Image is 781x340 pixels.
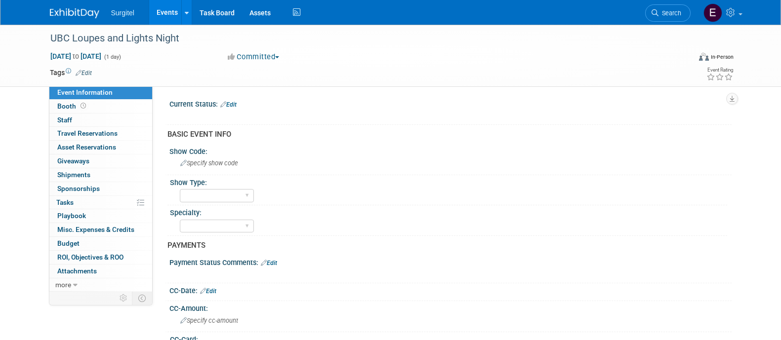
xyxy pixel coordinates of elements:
[57,88,113,96] span: Event Information
[57,185,100,192] span: Sponsorships
[111,9,134,17] span: Surgitel
[56,198,74,206] span: Tasks
[180,317,238,324] span: Specify cc-amount
[49,237,152,250] a: Budget
[170,205,727,218] div: Specialty:
[224,52,283,62] button: Committed
[49,278,152,292] a: more
[55,281,71,289] span: more
[49,182,152,195] a: Sponsorships
[49,86,152,99] a: Event Information
[115,292,132,304] td: Personalize Event Tab Strip
[220,101,237,108] a: Edit
[710,53,734,61] div: In-Person
[699,53,709,61] img: Format-Inperson.png
[50,8,99,18] img: ExhibitDay
[57,171,90,179] span: Shipments
[57,226,134,233] span: Misc. Expenses & Credits
[57,129,118,137] span: Travel Reservations
[49,113,152,127] a: Staff
[57,116,72,124] span: Staff
[57,267,97,275] span: Attachments
[632,51,734,66] div: Event Format
[169,144,732,156] div: Show Code:
[167,240,724,251] div: PAYMENTS
[57,102,88,110] span: Booth
[49,168,152,182] a: Shipments
[57,253,123,261] span: ROI, Objectives & ROO
[49,196,152,209] a: Tasks
[57,157,89,165] span: Giveaways
[49,251,152,264] a: ROI, Objectives & ROO
[706,68,733,73] div: Event Rating
[76,70,92,76] a: Edit
[170,175,727,188] div: Show Type:
[169,301,732,313] div: CC-Amount:
[49,100,152,113] a: Booth
[200,288,216,295] a: Edit
[167,129,724,140] div: BASIC EVENT INFO
[169,97,732,110] div: Current Status:
[49,209,152,223] a: Playbook
[658,9,681,17] span: Search
[57,143,116,151] span: Asset Reservations
[71,52,81,60] span: to
[261,260,277,266] a: Edit
[49,223,152,236] a: Misc. Expenses & Credits
[103,54,121,60] span: (1 day)
[49,141,152,154] a: Asset Reservations
[180,159,238,167] span: Specify show code
[47,30,676,47] div: UBC Loupes and Lights Night
[57,212,86,220] span: Playbook
[57,239,80,247] span: Budget
[79,102,88,110] span: Booth not reserved yet
[49,264,152,278] a: Attachments
[50,52,102,61] span: [DATE] [DATE]
[703,3,722,22] img: Event Coordinator
[49,154,152,168] a: Giveaways
[645,4,691,22] a: Search
[50,68,92,77] td: Tags
[169,255,732,268] div: Payment Status Comments:
[132,292,152,304] td: Toggle Event Tabs
[49,127,152,140] a: Travel Reservations
[169,283,732,296] div: CC-Date:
